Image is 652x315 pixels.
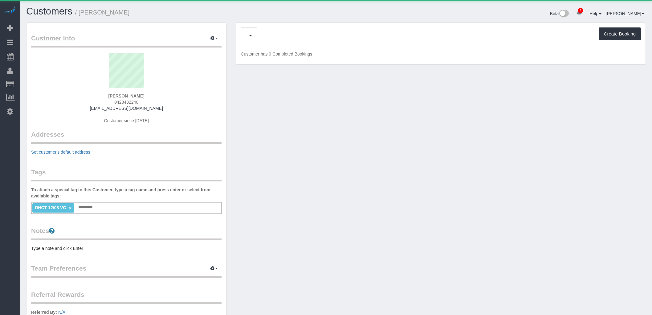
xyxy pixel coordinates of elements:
legend: Referral Rewards [31,290,222,304]
a: N/A [58,310,65,315]
img: New interface [559,10,569,18]
legend: Customer Info [31,34,222,48]
legend: Team Preferences [31,264,222,278]
legend: Notes [31,226,222,240]
a: [PERSON_NAME] [606,11,644,16]
legend: Tags [31,168,222,181]
label: To attach a special tag to this Customer, type a tag name and press enter or select from availabl... [31,187,222,199]
a: × [69,205,71,211]
p: Customer has 0 Completed Bookings [241,51,641,57]
img: Automaid Logo [4,6,16,15]
a: Customers [26,6,72,17]
a: Beta [550,11,569,16]
strong: [PERSON_NAME] [108,93,144,98]
small: / [PERSON_NAME] [75,9,130,16]
pre: Type a note and click Enter [31,245,222,251]
a: Set customer's default address [31,150,90,155]
span: 0423432240 [114,100,138,105]
button: Create Booking [599,27,641,40]
a: Help [589,11,601,16]
span: Customer since [DATE] [104,118,149,123]
a: 1 [573,6,585,20]
span: DNCT 12/08 VC [35,205,66,210]
span: 1 [578,8,583,13]
a: [EMAIL_ADDRESS][DOMAIN_NAME] [90,106,163,111]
